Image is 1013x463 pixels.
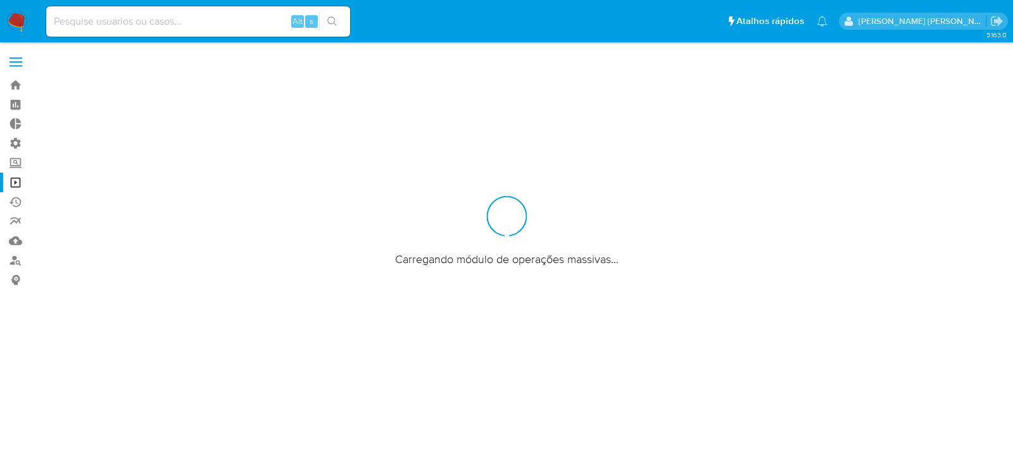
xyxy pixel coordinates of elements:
[293,15,303,27] span: Alt
[990,15,1004,28] a: Sair
[736,15,804,28] span: Atalhos rápidos
[46,13,350,30] input: Pesquise usuários ou casos...
[817,16,827,27] a: Notificações
[395,252,619,267] span: Carregando módulo de operações massivas...
[310,15,313,27] span: s
[319,13,345,30] button: search-icon
[859,15,986,27] p: andrea.asantos@mercadopago.com.br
